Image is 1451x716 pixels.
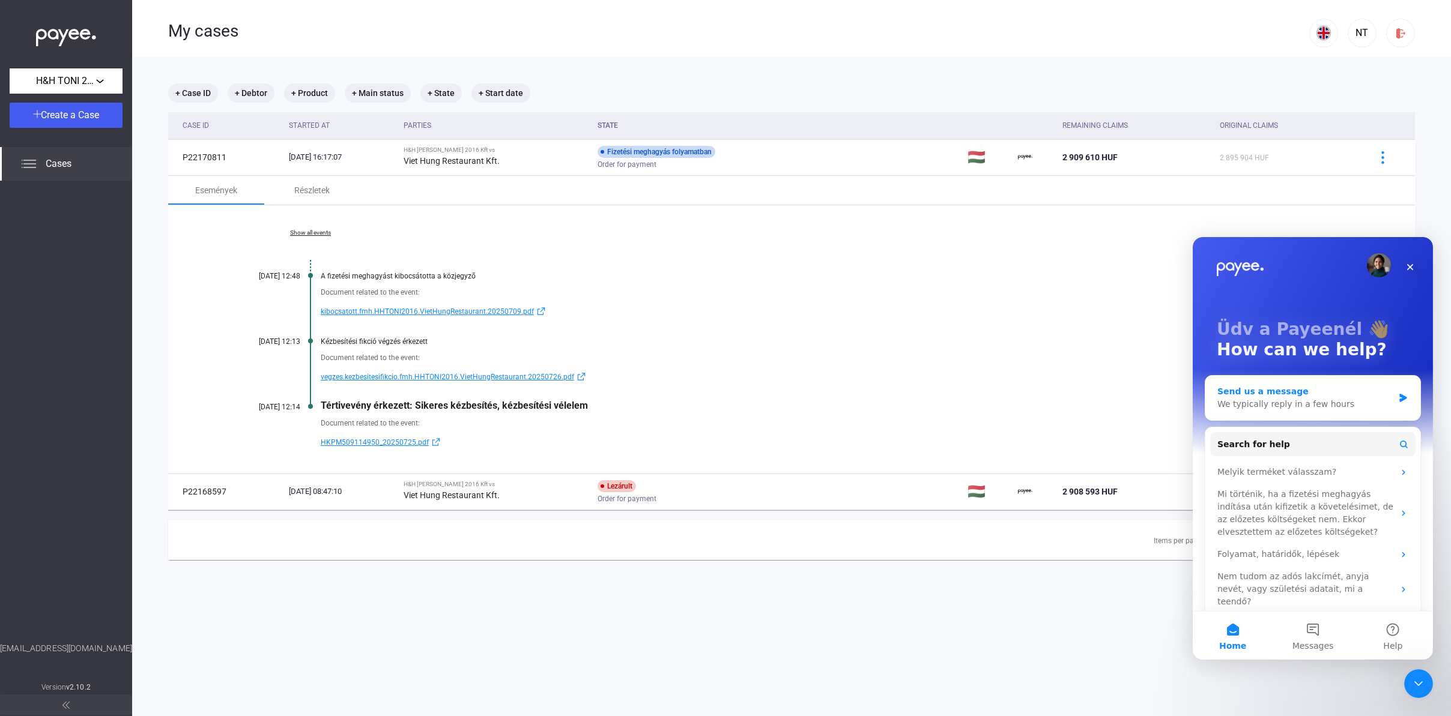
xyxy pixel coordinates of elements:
img: payee-logo [1018,484,1032,499]
button: H&H TONI 2016 Kft [10,68,123,94]
img: payee-logo [1018,150,1032,164]
a: HKPM509114950_20250725.pdfexternal-link-blue [321,435,1355,450]
strong: Viet Hung Restaurant Kft. [404,156,500,166]
div: [DATE] 12:14 [228,403,300,411]
div: Remaining Claims [1062,118,1128,133]
span: vegzes.kezbesitesifikcio.fmh.HHTONI2016.VietHungRestaurant.20250726.pdf [321,370,574,384]
img: external-link-blue [429,438,443,447]
div: Fizetési meghagyás folyamatban [598,146,715,158]
iframe: Intercom live chat [1193,237,1433,660]
a: vegzes.kezbesitesifikcio.fmh.HHTONI2016.VietHungRestaurant.20250726.pdfexternal-link-blue [321,370,1355,384]
button: EN [1309,19,1338,47]
div: Parties [404,118,588,133]
img: list.svg [22,157,36,171]
div: Lezárult [598,480,636,492]
span: Create a Case [41,109,100,121]
img: external-link-blue [534,307,548,316]
td: P22168597 [168,474,284,510]
td: P22170811 [168,139,284,175]
mat-chip: + Product [284,83,335,103]
td: 🇭🇺 [963,474,1014,510]
div: Document related to the event: [321,417,1355,429]
img: logout-red [1395,27,1407,40]
mat-chip: + Debtor [228,83,274,103]
div: Started at [289,118,330,133]
span: kibocsatott.fmh.HHTONI2016.VietHungRestaurant.20250709.pdf [321,304,534,319]
strong: v2.10.2 [66,683,91,691]
div: Started at [289,118,394,133]
button: more-blue [1370,145,1395,170]
div: Original Claims [1220,118,1278,133]
th: State [593,112,962,139]
div: Document related to the event: [321,286,1355,298]
div: Parties [404,118,431,133]
div: Case ID [183,118,279,133]
span: 2 908 593 HUF [1062,487,1118,496]
span: H&H TONI 2016 Kft [36,74,96,88]
button: Create a Case [10,103,123,128]
div: Részletek [295,183,330,197]
img: external-link-blue [574,372,589,381]
button: logout-red [1386,19,1415,47]
div: NT [1352,26,1372,40]
img: white-payee-white-dot.svg [36,22,96,47]
div: Items per page: [1154,534,1204,548]
mat-chip: + Main status [345,83,411,103]
img: plus-white.svg [33,110,41,118]
div: Remaining Claims [1062,118,1211,133]
div: H&H [PERSON_NAME] 2016 Kft vs [404,146,588,154]
div: Document related to the event: [321,352,1355,364]
strong: Viet Hung Restaurant Kft. [404,490,500,500]
a: Show all events [228,229,393,236]
span: Order for payment [598,157,656,172]
div: [DATE] 12:13 [228,337,300,346]
mat-chip: + Start date [471,83,530,103]
a: kibocsatott.fmh.HHTONI2016.VietHungRestaurant.20250709.pdfexternal-link-blue [321,304,1355,319]
div: Tértivevény érkezett: Sikeres kézbesítés, kézbesítési vélelem [321,400,1355,411]
div: A fizetési meghagyást kibocsátotta a közjegyző [321,272,1355,280]
span: Cases [46,157,71,171]
img: EN [1316,26,1331,40]
img: arrow-double-left-grey.svg [62,702,70,709]
div: [DATE] 12:48 [228,272,300,280]
div: Original Claims [1220,118,1355,133]
div: H&H [PERSON_NAME] 2016 Kft vs [404,481,588,488]
div: My cases [168,21,1309,41]
span: Order for payment [598,492,656,506]
div: [DATE] 16:17:07 [289,151,394,163]
div: [DATE] 08:47:10 [289,486,394,498]
div: Események [195,183,237,197]
span: 2 895 904 HUF [1220,154,1269,162]
div: Case ID [183,118,209,133]
mat-chip: + State [420,83,462,103]
span: HKPM509114950_20250725.pdf [321,435,429,450]
mat-chip: + Case ID [168,83,218,103]
button: NT [1348,19,1377,47]
div: Kézbesítési fikció végzés érkezett [321,337,1355,346]
span: 2 909 610 HUF [1062,152,1118,162]
img: more-blue [1377,151,1389,164]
